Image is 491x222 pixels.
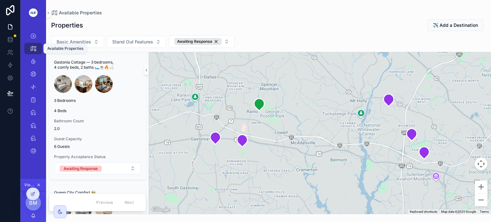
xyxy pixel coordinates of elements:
span: Gastonia Cottage — 3 bedrooms, 4 comfy beds, 2 baths 🛏️☕️🔥🛁 [54,60,141,70]
span: Bathroom Count [54,119,141,124]
span: Available Properties [59,10,102,16]
a: Terms (opens in new tab) [480,210,489,213]
span: Map data ©2025 Google [441,210,476,213]
span: BM [29,199,37,207]
a: Available Properties [51,10,102,16]
span: 6 Guests [54,144,141,149]
span: Queen City Comfort 🐝 [54,190,141,195]
button: Select Button [107,36,166,48]
div: scrollable content [20,26,46,165]
button: Zoom out [475,194,487,206]
img: App logo [24,8,42,18]
span: Property Acceptance Status [54,154,141,159]
button: Select Button [169,35,235,48]
button: Map camera controls [475,157,487,170]
h1: Properties [51,21,83,30]
a: Open this area in Google Maps (opens a new window) [150,206,171,214]
button: Unselect AWAITING_RESPONSE [174,38,222,45]
div: Awaiting Response [64,166,98,172]
div: Awaiting Response [174,38,222,45]
div: Available Properties [47,46,83,51]
span: 2.0 [54,126,141,131]
button: Keyboard shortcuts [410,210,437,214]
a: Gastonia Cottage — 3 bedrooms, 4 comfy beds, 2 baths 🛏️☕️🔥🛁3 Bedrooms4 BedsBathroom Count2.0Guest... [49,55,146,180]
span: 3 Bedrooms [54,98,141,103]
img: Google [150,206,171,214]
span: Viewing as Bhogilal [24,182,35,188]
button: Zoom in [475,180,487,193]
span: 4 Beds [54,108,141,113]
button: Select Button [54,162,141,174]
span: ✈️ Add a Destination [433,22,478,28]
span: Stand Out Features [112,39,153,45]
span: Basic Amenities [57,39,91,45]
button: ✈️ Add a Destination [427,19,483,31]
button: Select Button [51,36,104,48]
span: Guest Capacity [54,136,141,142]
